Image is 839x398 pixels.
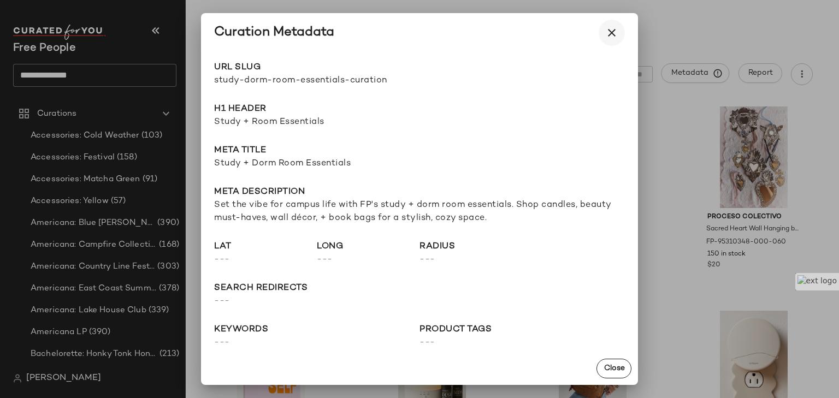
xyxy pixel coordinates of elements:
[214,253,317,266] span: ---
[596,359,631,378] button: Close
[419,240,522,253] span: radius
[214,336,419,349] span: ---
[603,364,624,373] span: Close
[214,282,625,295] span: search redirects
[214,24,334,41] div: Curation Metadata
[419,323,625,336] span: Product Tags
[317,253,419,266] span: ---
[214,74,419,87] span: study-dorm-room-essentials-curation
[214,61,419,74] span: URL Slug
[214,157,625,170] span: Study + Dorm Room Essentials
[214,116,625,129] span: Study + Room Essentials
[214,295,625,308] span: ---
[214,103,625,116] span: H1 Header
[419,253,522,266] span: ---
[214,199,625,225] span: Set the vibe for campus life with FP's study + dorm room essentials. Shop candles, beauty must-ha...
[317,240,419,253] span: long
[214,186,625,199] span: Meta description
[214,323,419,336] span: keywords
[214,240,317,253] span: lat
[214,144,625,157] span: Meta title
[419,336,625,349] span: ---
